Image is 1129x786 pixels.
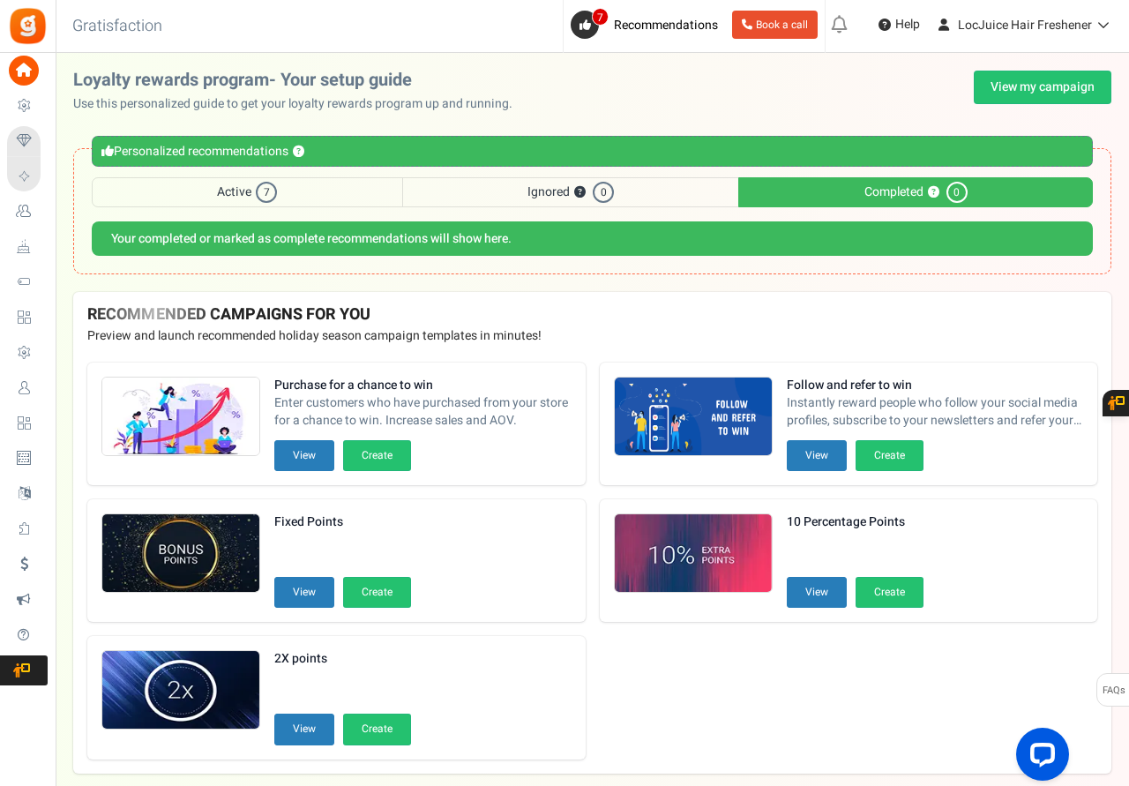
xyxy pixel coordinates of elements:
strong: Follow and refer to win [787,377,1084,394]
strong: 10 Percentage Points [787,513,923,531]
a: 7 Recommendations [571,11,725,39]
span: Active [92,177,403,207]
img: Recommended Campaigns [102,514,259,594]
strong: Purchase for a chance to win [274,377,572,394]
button: Create [343,577,411,608]
a: Book a call [732,11,818,39]
span: Recommendations [614,16,718,34]
a: Help [871,11,927,39]
button: View [274,714,334,745]
span: 0 [593,182,614,203]
span: Enter customers who have purchased from your store for a chance to win. Increase sales and AOV. [274,394,572,430]
span: Instantly reward people who follow your social media profiles, subscribe to your newsletters and ... [787,394,1084,430]
button: Create [343,440,411,471]
span: Ignored [403,177,739,207]
button: View [274,577,334,608]
a: View my campaign [974,71,1111,104]
strong: 2X points [274,650,411,668]
button: ? [293,146,304,158]
h4: RECOMMENDED CAMPAIGNS FOR YOU [87,306,1097,324]
button: View [274,440,334,471]
p: Preview and launch recommended holiday season campaign templates in minutes! [87,327,1097,345]
strong: Fixed Points [274,513,411,531]
button: ? [574,187,586,198]
button: Create [856,440,923,471]
span: 0 [946,182,968,203]
img: Recommended Campaigns [102,378,259,457]
span: Completed [738,177,1093,207]
button: ? [928,187,939,198]
img: Recommended Campaigns [615,378,772,457]
button: View [787,440,847,471]
h2: Loyalty rewards program- Your setup guide [73,71,527,90]
span: 7 [592,8,609,26]
span: FAQs [1102,674,1125,707]
h3: Gratisfaction [53,9,182,44]
span: Help [891,16,920,34]
img: Gratisfaction [8,6,48,46]
p: Use this personalized guide to get your loyalty rewards program up and running. [73,95,527,113]
b: Your completed or marked as complete recommendations will show here. [111,232,512,245]
button: Create [343,714,411,745]
img: Recommended Campaigns [102,651,259,730]
button: Create [856,577,923,608]
button: View [787,577,847,608]
span: 7 [256,182,277,203]
img: Recommended Campaigns [615,514,772,594]
span: LocJuice Hair Freshener [958,16,1092,34]
div: Personalized recommendations [92,136,1093,167]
